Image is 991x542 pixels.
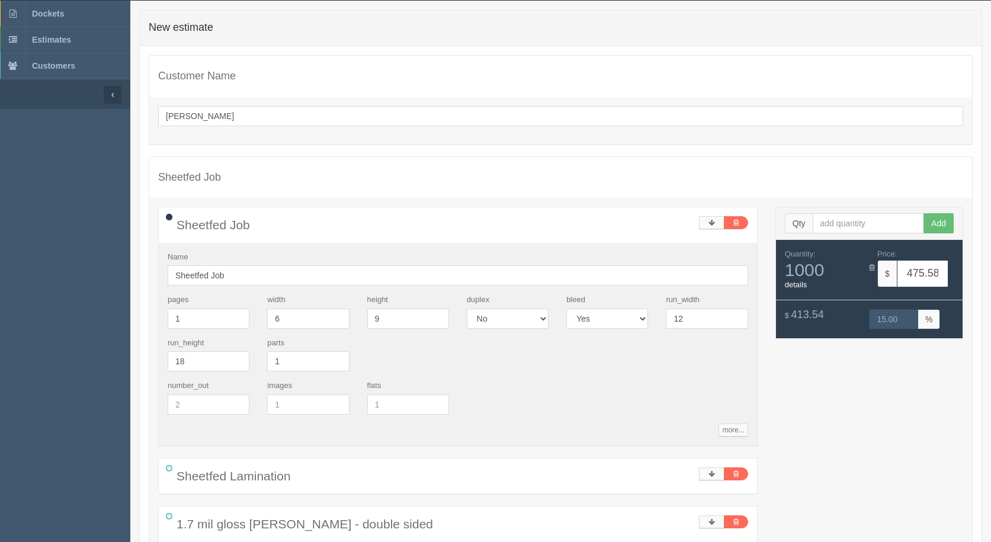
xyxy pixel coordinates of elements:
label: bleed [566,294,585,306]
label: width [267,294,285,306]
a: details [785,280,807,289]
label: flats [367,380,381,392]
label: number_out [168,380,209,392]
span: Quantity: [785,249,816,258]
span: Sheetfed Lamination [177,469,291,483]
label: run_width [666,294,699,306]
label: pages [168,294,188,306]
a: more... [719,424,748,437]
span: Price: [877,249,897,258]
input: 1 [367,395,449,415]
label: duplex [467,294,489,306]
span: Sheetfed Job [177,218,250,232]
span: 1000 [785,260,861,280]
span: 413.54 [791,309,824,320]
span: % [918,309,940,329]
span: Qty [785,213,813,233]
h4: New estimate [149,22,973,34]
button: Add [923,213,954,233]
label: images [267,380,292,392]
input: 1 [267,395,349,415]
label: Name [168,252,188,263]
span: $ [785,311,789,320]
label: parts [267,338,284,349]
h4: Sheetfed Job [158,172,963,184]
span: Estimates [32,35,71,44]
input: 2 [168,395,249,415]
span: $ [877,260,897,287]
label: height [367,294,388,306]
input: add quantity [813,213,925,233]
span: Customers [32,61,75,70]
span: 1.7 mil gloss [PERSON_NAME] - double sided [177,517,433,531]
h4: Customer Name [158,70,963,82]
label: run_height [168,338,204,349]
span: Dockets [32,9,64,18]
input: Name [168,265,748,286]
